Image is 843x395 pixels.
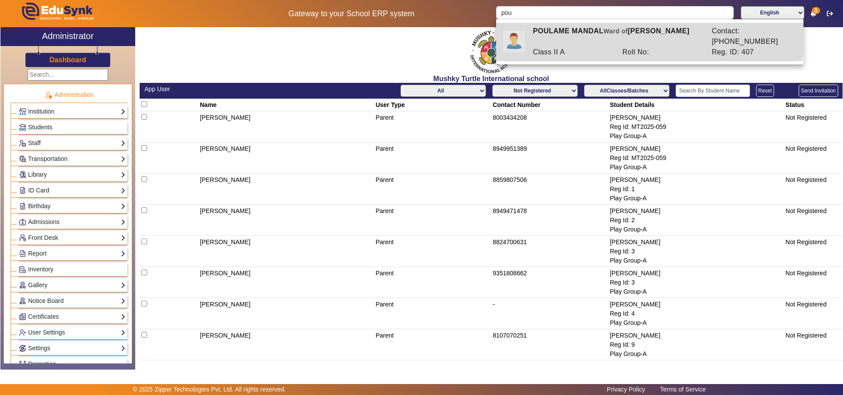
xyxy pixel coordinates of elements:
[707,26,797,47] div: Contact: [PHONE_NUMBER]
[610,287,782,296] div: Play Group-A
[198,267,374,298] td: [PERSON_NAME]
[28,360,56,367] span: Promotion
[491,298,609,329] td: -
[491,267,609,298] td: 9351808662
[784,174,843,205] td: Not Registered
[42,31,94,41] h2: Administrator
[491,111,609,142] td: 8003434208
[374,298,491,329] td: Parent
[610,247,782,256] div: Reg Id: 3
[374,99,491,111] th: User Type
[28,124,52,131] span: Students
[610,340,782,349] div: Reg Id: 9
[374,236,491,267] td: Parent
[610,362,782,371] div: KREYANSH
[374,205,491,236] td: Parent
[198,111,374,142] td: [PERSON_NAME]
[784,205,843,236] td: Not Registered
[19,264,126,274] a: Inventory
[610,349,782,359] div: Play Group-A
[602,384,649,395] a: Privacy Policy
[19,122,126,132] a: Students
[610,153,782,163] div: Reg Id: MT2025-059
[610,122,782,132] div: Reg Id: MT2025-059
[0,27,135,46] a: Administrator
[198,174,374,205] td: [PERSON_NAME]
[491,99,609,111] th: Contact Number
[50,56,86,64] h3: Dashboard
[784,360,843,391] td: Not Registered
[198,329,374,360] td: [PERSON_NAME]
[610,194,782,203] div: Play Group-A
[216,9,487,18] h5: Gateway to your School ERP system
[19,361,26,367] img: Branchoperations.png
[198,142,374,174] td: [PERSON_NAME]
[784,111,843,142] td: Not Registered
[491,329,609,360] td: 8107070251
[784,267,843,298] td: Not Registered
[198,99,374,111] th: Name
[610,309,782,318] div: Reg Id: 4
[610,238,782,247] div: [PERSON_NAME]
[610,278,782,287] div: Reg Id: 3
[491,174,609,205] td: 8859807506
[198,298,374,329] td: [PERSON_NAME]
[44,91,52,99] img: Administration.png
[496,6,733,19] input: Search
[610,144,782,153] div: [PERSON_NAME]
[610,113,782,122] div: [PERSON_NAME]
[503,31,525,53] img: profile.png
[198,360,374,391] td: [PERSON_NAME]
[656,384,710,395] a: Terms of Service
[491,142,609,174] td: 8949951389
[610,331,782,340] div: [PERSON_NAME]
[610,206,782,216] div: [PERSON_NAME]
[28,266,54,273] span: Inventory
[610,175,782,185] div: [PERSON_NAME]
[604,28,628,35] span: Ward of
[610,185,782,194] div: Reg Id: 1
[144,85,486,94] div: App User
[28,69,108,81] input: Search...
[140,75,843,83] h2: Mushky Turtle International school
[610,256,782,265] div: Play Group-A
[19,124,26,131] img: Students.png
[374,111,491,142] td: Parent
[610,216,782,225] div: Reg Id: 2
[784,99,843,111] th: Status
[676,85,750,97] input: Search By Student Name
[198,236,374,267] td: [PERSON_NAME]
[756,85,774,97] button: Reset
[19,359,126,369] a: Promotion
[374,174,491,205] td: Parent
[784,142,843,174] td: Not Registered
[528,26,707,47] div: POULAME MANDAL [PERSON_NAME]
[610,318,782,327] div: Play Group-A
[784,236,843,267] td: Not Registered
[610,163,782,172] div: Play Group-A
[610,269,782,278] div: [PERSON_NAME]
[528,47,618,57] div: Class II A
[133,385,286,394] p: © 2025 Zipper Technologies Pvt. Ltd. All rights reserved.
[49,55,87,64] a: Dashboard
[618,47,707,57] div: Roll No:
[799,85,838,97] button: Send Invitation
[374,142,491,174] td: Parent
[491,360,609,391] td: 8107070251
[19,266,26,273] img: Inventory.png
[610,132,782,141] div: Play Group-A
[374,329,491,360] td: Parent
[784,329,843,360] td: Not Registered
[469,29,513,75] img: f2cfa3ea-8c3d-4776-b57d-4b8cb03411bc
[610,225,782,234] div: Play Group-A
[610,300,782,309] div: [PERSON_NAME]
[812,7,820,14] span: 3
[784,298,843,329] td: Not Registered
[608,99,784,111] th: Student Details
[198,205,374,236] td: [PERSON_NAME]
[491,205,609,236] td: 8949471478
[374,267,491,298] td: Parent
[374,360,491,391] td: Parent
[707,47,797,57] div: Reg. ID: 407
[11,90,127,100] p: Administration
